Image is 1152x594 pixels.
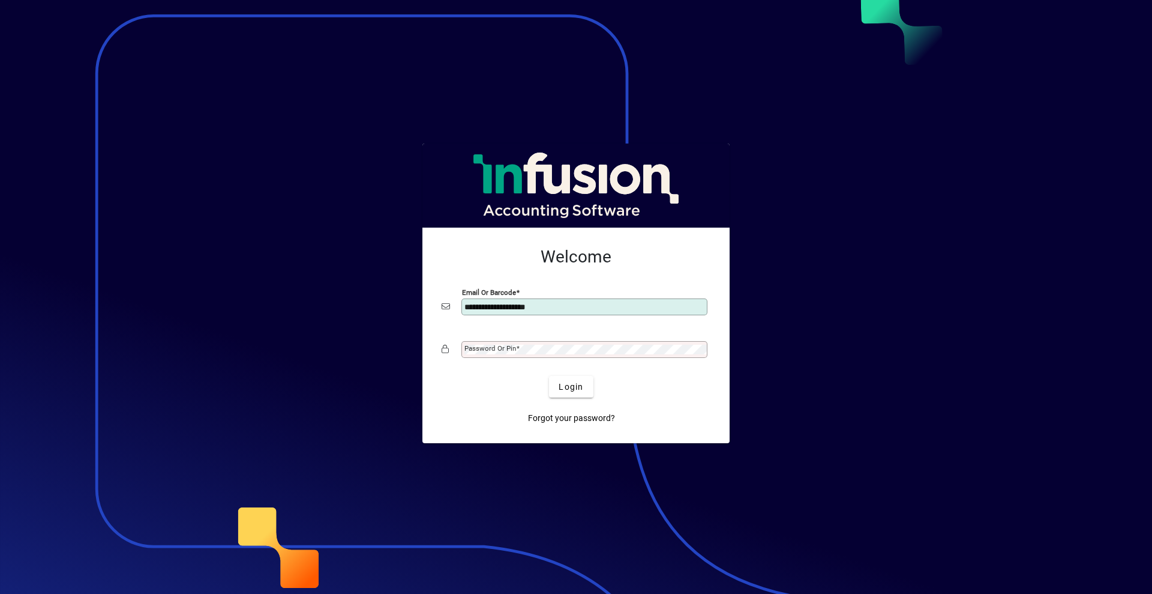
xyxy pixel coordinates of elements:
[559,381,583,393] span: Login
[523,407,620,429] a: Forgot your password?
[528,412,615,425] span: Forgot your password?
[549,376,593,398] button: Login
[442,247,710,267] h2: Welcome
[462,288,516,297] mat-label: Email or Barcode
[464,344,516,353] mat-label: Password or Pin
